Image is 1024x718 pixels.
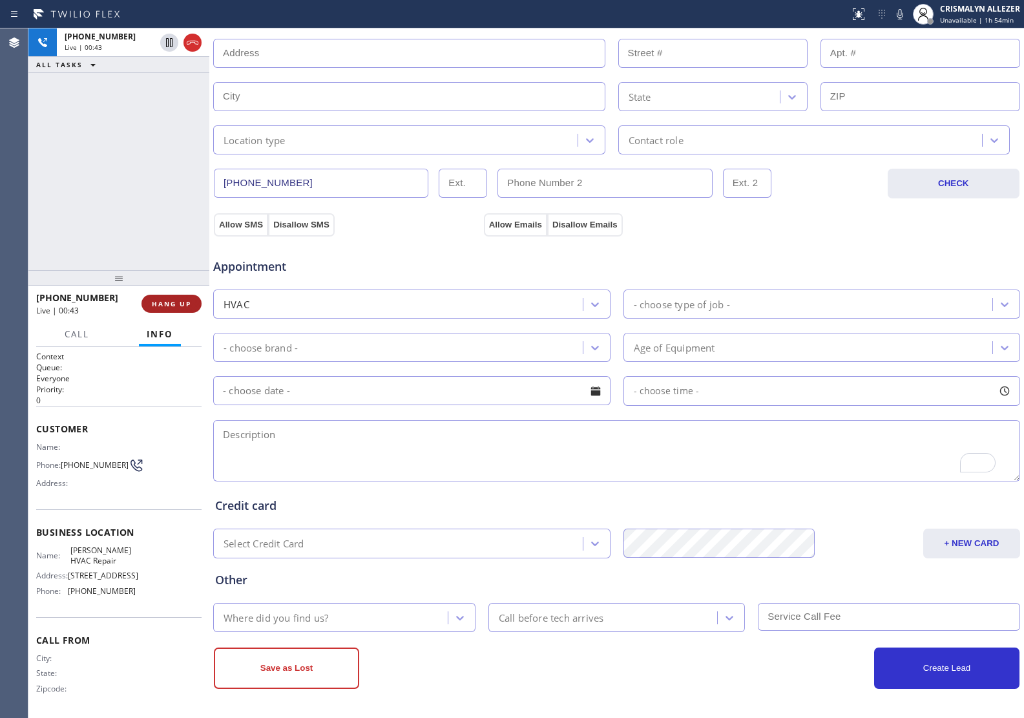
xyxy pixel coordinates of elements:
span: [PHONE_NUMBER] [36,291,118,304]
button: Disallow SMS [268,213,335,237]
span: Address: [36,478,70,488]
input: Service Call Fee [758,603,1020,631]
span: Info [147,328,173,340]
textarea: To enrich screen reader interactions, please activate Accessibility in Grammarly extension settings [213,420,1020,481]
span: Name: [36,442,70,452]
button: Info [139,322,181,347]
button: + NEW CARD [923,529,1020,558]
input: Phone Number [214,169,428,198]
button: Disallow Emails [547,213,623,237]
div: Where did you find us? [224,610,328,625]
button: Save as Lost [214,648,359,689]
div: Location type [224,132,286,147]
span: [PHONE_NUMBER] [68,586,136,596]
div: Credit card [215,497,1018,514]
span: [PERSON_NAME] HVAC Repair [70,545,135,565]
span: Address: [36,571,68,580]
span: [STREET_ADDRESS] [68,571,138,580]
span: Live | 00:43 [36,305,79,316]
div: Call before tech arrives [499,610,604,625]
div: Select Credit Card [224,536,304,551]
button: Allow Emails [484,213,547,237]
span: - choose time - [634,385,700,397]
span: Live | 00:43 [65,43,102,52]
input: Address [213,39,605,68]
span: Phone: [36,586,68,596]
button: HANG UP [141,295,202,313]
div: State [629,89,651,104]
p: Everyone [36,373,202,384]
div: Other [215,571,1018,589]
span: State: [36,668,70,678]
span: [PHONE_NUMBER] [61,460,129,470]
button: CHECK [888,169,1020,198]
button: Hang up [183,34,202,52]
input: City [213,82,605,111]
span: Appointment [213,258,481,275]
span: Phone: [36,460,61,470]
input: Apt. # [820,39,1020,68]
span: Customer [36,423,202,435]
span: Zipcode: [36,684,70,693]
button: Call [57,322,97,347]
button: ALL TASKS [28,57,109,72]
h1: Context [36,351,202,362]
input: Ext. 2 [723,169,771,198]
span: Call [65,328,89,340]
div: - choose brand - [224,340,298,355]
span: ALL TASKS [36,60,83,69]
button: Mute [891,5,909,23]
div: Age of Equipment [634,340,715,355]
div: CRISMALYN ALLEZER [940,3,1020,14]
h2: Priority: [36,384,202,395]
div: HVAC [224,297,249,311]
h2: Queue: [36,362,202,373]
input: Ext. [439,169,487,198]
input: - choose date - [213,376,611,405]
button: Hold Customer [160,34,178,52]
p: 0 [36,395,202,406]
span: City: [36,653,70,663]
span: Name: [36,551,70,560]
span: HANG UP [152,299,191,308]
button: Allow SMS [214,213,268,237]
div: Contact role [629,132,684,147]
span: [PHONE_NUMBER] [65,31,136,42]
button: Create Lead [874,648,1019,689]
span: Business location [36,526,202,538]
div: - choose type of job - [634,297,730,311]
span: Unavailable | 1h 54min [940,16,1014,25]
span: Call From [36,634,202,646]
input: Street # [618,39,808,68]
input: ZIP [820,82,1020,111]
input: Phone Number 2 [497,169,712,198]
